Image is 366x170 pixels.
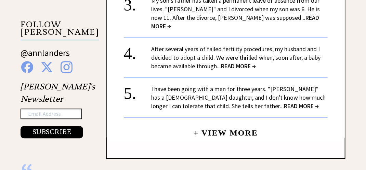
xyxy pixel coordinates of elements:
[21,126,83,138] button: SUBSCRIBE
[194,123,258,137] a: + View More
[221,62,256,70] span: READ MORE →
[41,61,53,73] img: x%20blue.png
[21,81,95,139] div: [PERSON_NAME]'s Newsletter
[21,21,99,40] p: FOLLOW [PERSON_NAME]
[151,14,319,30] span: READ MORE →
[124,85,151,97] div: 5.
[21,61,33,73] img: facebook%20blue.png
[124,45,151,57] div: 4.
[151,85,326,110] a: I have been going with a man for three years. "[PERSON_NAME]" has a [DEMOGRAPHIC_DATA] daughter, ...
[284,102,319,110] span: READ MORE →
[151,45,321,70] a: After several years of failed fertility procedures, my husband and I decided to adopt a child. We...
[21,47,70,65] a: @annlanders
[21,109,82,119] input: Email Address
[61,61,73,73] img: instagram%20blue.png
